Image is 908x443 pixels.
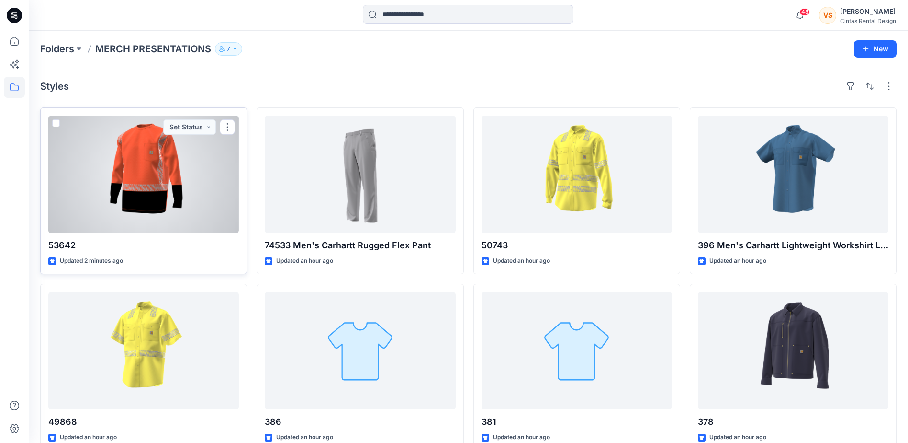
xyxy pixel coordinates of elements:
[265,292,455,409] a: 386
[40,42,74,56] a: Folders
[265,116,455,233] a: 74533 Men's Carhartt Rugged Flex Pant
[840,17,896,24] div: Cintas Rental Design
[60,256,123,266] p: Updated 2 minutes ago
[48,292,239,409] a: 49868
[95,42,211,56] p: MERCH PRESENTATIONS
[799,8,810,16] span: 48
[265,239,455,252] p: 74533 Men's Carhartt Rugged Flex Pant
[48,239,239,252] p: 53642
[482,292,672,409] a: 381
[482,116,672,233] a: 50743
[227,44,230,54] p: 7
[709,256,766,266] p: Updated an hour ago
[698,292,888,409] a: 378
[482,415,672,429] p: 381
[854,40,897,58] button: New
[482,239,672,252] p: 50743
[493,256,550,266] p: Updated an hour ago
[709,432,766,443] p: Updated an hour ago
[48,415,239,429] p: 49868
[840,6,896,17] div: [PERSON_NAME]
[40,81,69,92] h4: Styles
[48,116,239,233] a: 53642
[276,256,333,266] p: Updated an hour ago
[698,239,888,252] p: 396 Men's Carhartt Lightweight Workshirt LS/SS
[698,116,888,233] a: 396 Men's Carhartt Lightweight Workshirt LS/SS
[819,7,836,24] div: VS
[60,432,117,443] p: Updated an hour ago
[493,432,550,443] p: Updated an hour ago
[265,415,455,429] p: 386
[276,432,333,443] p: Updated an hour ago
[698,415,888,429] p: 378
[215,42,242,56] button: 7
